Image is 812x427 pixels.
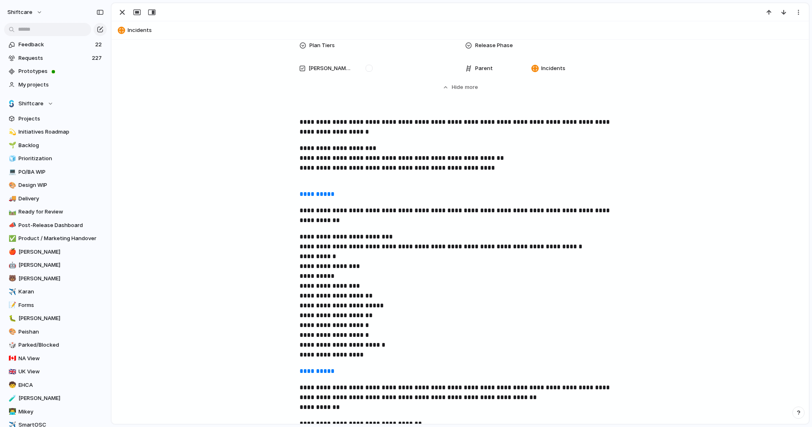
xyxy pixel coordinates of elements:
button: 💻 [7,168,16,176]
a: 🤖[PERSON_NAME] [4,259,107,271]
span: UK View [18,368,104,376]
span: Forms [18,301,104,309]
div: 📝 [9,300,14,310]
div: 🇨🇦 [9,354,14,363]
span: Parent [475,64,493,73]
a: ✈️Karan [4,286,107,298]
div: 🐛 [9,314,14,323]
a: 🌱Backlog [4,139,107,152]
span: Plan Tiers [309,41,335,50]
button: 🎨 [7,181,16,189]
button: Hidemore [300,80,621,95]
a: Feedback22 [4,39,107,51]
div: 🚚 [9,194,14,203]
button: 🧒 [7,381,16,389]
div: 📣 [9,220,14,230]
a: 🧪[PERSON_NAME] [4,392,107,404]
span: more [465,83,478,91]
div: 💫Initiatives Roadmap [4,126,107,138]
span: Post-Release Dashboard [18,221,104,229]
span: Mikey [18,408,104,416]
button: 🤖 [7,261,16,269]
span: Release Phase [475,41,513,50]
span: 227 [92,54,103,62]
div: 🎨 [9,327,14,336]
div: 🎲 [9,341,14,350]
span: [PERSON_NAME] [18,275,104,283]
a: 🧊Prioritization [4,152,107,165]
button: 📝 [7,301,16,309]
div: 🛤️ [9,207,14,217]
span: Delivery [18,195,104,203]
div: 🍎[PERSON_NAME] [4,246,107,258]
a: 🧒EHCA [4,379,107,391]
div: 🛤️Ready for Review [4,206,107,218]
a: 🐻[PERSON_NAME] [4,273,107,285]
span: Shiftcare [18,100,43,108]
div: 🧪 [9,394,14,403]
button: 📣 [7,221,16,229]
a: ✅Product / Marketing Handover [4,232,107,245]
a: Projects [4,113,107,125]
a: 🎨Peishan [4,326,107,338]
button: ✈️ [7,288,16,296]
button: Incidents [115,24,805,37]
a: 🇨🇦NA View [4,352,107,365]
span: Ready for Review [18,208,104,216]
button: 🇨🇦 [7,354,16,363]
span: [PERSON_NAME] [18,261,104,269]
span: My projects [18,81,104,89]
span: 22 [95,41,103,49]
span: Initiatives Roadmap [18,128,104,136]
span: Feedback [18,41,93,49]
button: 🇬🇧 [7,368,16,376]
button: 🛤️ [7,208,16,216]
span: PO/BA WIP [18,168,104,176]
button: 💫 [7,128,16,136]
button: 🚚 [7,195,16,203]
span: Karan [18,288,104,296]
button: 🍎 [7,248,16,256]
span: Prototypes [18,67,104,75]
span: Backlog [18,141,104,150]
a: 🚚Delivery [4,193,107,205]
button: 🐛 [7,314,16,323]
a: 🎨Design WIP [4,179,107,191]
span: Incidents [541,64,565,73]
span: Projects [18,115,104,123]
span: NA View [18,354,104,363]
button: ✅ [7,234,16,243]
div: ✈️ [9,287,14,297]
div: 💻 [9,167,14,177]
a: 🇬🇧UK View [4,366,107,378]
button: Shiftcare [4,98,107,110]
span: Design WIP [18,181,104,189]
span: Prioritization [18,154,104,163]
span: [PERSON_NAME] Watching [309,64,352,73]
a: 📣Post-Release Dashboard [4,219,107,232]
a: Requests227 [4,52,107,64]
div: 🇬🇧 [9,367,14,377]
a: 🎲Parked/Blocked [4,339,107,351]
a: 📝Forms [4,299,107,311]
span: [PERSON_NAME] [18,314,104,323]
button: 🧪 [7,394,16,402]
button: 🎨 [7,328,16,336]
span: Incidents [128,26,805,34]
span: Product / Marketing Handover [18,234,104,243]
span: [PERSON_NAME] [18,248,104,256]
a: 💻PO/BA WIP [4,166,107,178]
